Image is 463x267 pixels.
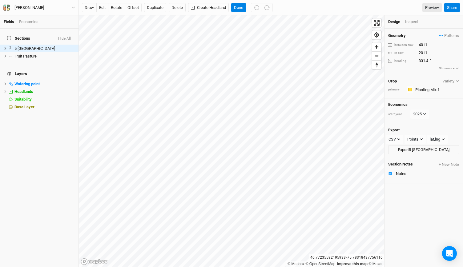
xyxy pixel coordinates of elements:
[388,51,415,55] div: in row
[388,102,459,107] h4: Economics
[388,162,413,167] span: Section Notes
[188,3,229,12] button: Create Headland
[439,33,459,39] span: Patterns
[79,15,384,267] canvas: Map
[386,135,403,144] button: CSV
[422,3,442,12] a: Preview
[388,87,404,92] div: primary
[14,82,75,86] div: Watering point
[384,170,463,177] button: Notes
[439,66,459,71] button: Showmore
[372,61,381,69] span: Reset bearing to north
[108,3,125,12] button: rotate
[82,3,97,12] button: draw
[14,97,32,102] span: Suitability
[4,19,14,24] a: Fields
[14,82,40,86] span: Watering point
[14,105,75,110] div: Base Layer
[14,5,44,11] div: [PERSON_NAME]
[442,79,459,83] button: Variety
[169,3,186,12] button: Delete
[7,36,30,41] span: Sections
[81,258,108,265] a: Mapbox logo
[3,4,75,11] button: [PERSON_NAME]
[388,59,415,63] div: heading
[14,89,33,94] span: Headlands
[309,254,384,261] div: 40.77235592195933 , -75.78318437756110
[4,68,75,80] h4: Layers
[439,32,459,39] button: Patterns
[430,136,440,142] div: lat,lng
[372,18,381,27] button: Enter fullscreen
[388,19,400,25] div: Design
[442,246,457,261] div: Open Intercom Messenger
[372,42,381,51] button: Zoom in
[388,145,459,154] button: Export5 [GEOGRAPHIC_DATA]
[368,262,383,266] a: Maxar
[14,105,34,109] span: Base Layer
[58,37,71,41] button: Hide All
[388,128,459,133] h4: Export
[410,110,429,119] button: 2025
[372,51,381,60] button: Zoom out
[413,86,459,93] input: Planting Mix 1
[372,60,381,69] button: Reset bearing to north
[231,3,246,12] button: Done
[396,171,459,176] div: Notes
[405,19,427,25] div: Inspect
[125,3,142,12] button: offset
[14,97,75,102] div: Suitability
[288,262,304,266] a: Mapbox
[262,3,273,12] button: Redo (^Z)
[14,54,75,59] div: Fruit Pasture
[388,112,410,117] div: start year
[372,52,381,60] span: Zoom out
[144,3,166,12] button: Duplicate
[14,46,75,51] div: 5 Acre Field
[388,43,415,47] div: between row
[389,136,396,142] div: CSV
[251,3,262,12] button: Undo (^z)
[337,262,368,266] a: Improve this map
[407,136,418,142] div: Points
[306,262,336,266] a: OpenStreetMap
[19,19,38,25] div: Economics
[444,3,460,12] button: Share
[14,5,44,11] div: Liz Allora
[388,79,397,84] h4: Crop
[388,33,406,38] h4: Geometry
[14,89,75,94] div: Headlands
[14,54,37,58] span: Fruit Pasture
[427,135,448,144] button: lat,lng
[405,135,426,144] button: Points
[96,3,108,12] button: edit
[438,162,459,167] button: + New Note
[372,30,381,39] button: Find my location
[14,46,55,51] span: 5 [GEOGRAPHIC_DATA]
